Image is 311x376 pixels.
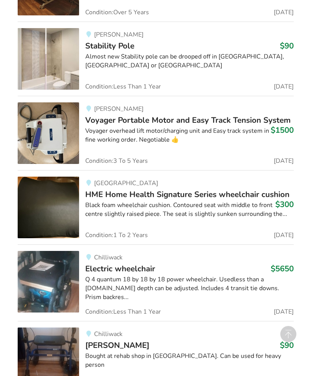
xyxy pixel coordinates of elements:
[85,158,148,164] span: Condition: 3 To 5 Years
[18,102,79,164] img: transfer aids-voyager portable motor and easy track tension system
[18,28,79,90] img: mobility-stability pole
[274,158,294,164] span: [DATE]
[18,170,294,244] a: mobility-hme home health signature series wheelchair cushion[GEOGRAPHIC_DATA]HME Home Health Sign...
[274,232,294,238] span: [DATE]
[85,9,149,15] span: Condition: Over 5 Years
[85,263,155,274] span: Electric wheelchair
[85,127,294,144] div: Voyager overhead lift motor/charging unit and Easy track system in fine working order. Negotiable 👍
[280,340,294,350] h3: $90
[18,96,294,170] a: transfer aids-voyager portable motor and easy track tension system[PERSON_NAME]Voyager Portable M...
[274,309,294,315] span: [DATE]
[85,275,294,302] div: Q 4 quantum 18 by 18 by 18 power wheelchair. Usedless than a [DOMAIN_NAME] depth can be adjusted....
[275,199,294,209] h3: $300
[18,251,79,312] img: mobility-electric wheelchair
[280,41,294,51] h3: $90
[94,105,144,113] span: [PERSON_NAME]
[94,30,144,39] span: [PERSON_NAME]
[85,189,289,200] span: HME Home Health Signature Series wheelchair cushion
[85,84,161,90] span: Condition: Less Than 1 Year
[94,253,122,262] span: Chilliwack
[271,125,294,135] h3: $1500
[85,40,134,51] span: Stability Pole
[85,115,291,125] span: Voyager Portable Motor and Easy Track Tension System
[85,232,148,238] span: Condition: 1 To 2 Years
[85,52,294,70] div: Almost new Stability pole can be drooped off in [GEOGRAPHIC_DATA], [GEOGRAPHIC_DATA] or [GEOGRAPH...
[85,340,149,351] span: [PERSON_NAME]
[274,9,294,15] span: [DATE]
[271,264,294,274] h3: $5650
[85,309,161,315] span: Condition: Less Than 1 Year
[18,177,79,238] img: mobility-hme home health signature series wheelchair cushion
[85,201,294,219] div: Black foam wheelchair cushion. Contoured seat with middle to front centre slightly raised piece. ...
[94,179,158,187] span: [GEOGRAPHIC_DATA]
[18,244,294,321] a: mobility-electric wheelchair ChilliwackElectric wheelchair$5650Q 4 quantum 18 by 18 by 18 power w...
[274,84,294,90] span: [DATE]
[94,330,122,338] span: Chilliwack
[85,352,294,369] div: Bought at rehab shop in [GEOGRAPHIC_DATA]. Can be used for heavy person
[18,22,294,96] a: mobility-stability pole[PERSON_NAME]Stability Pole$90Almost new Stability pole can be drooped off...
